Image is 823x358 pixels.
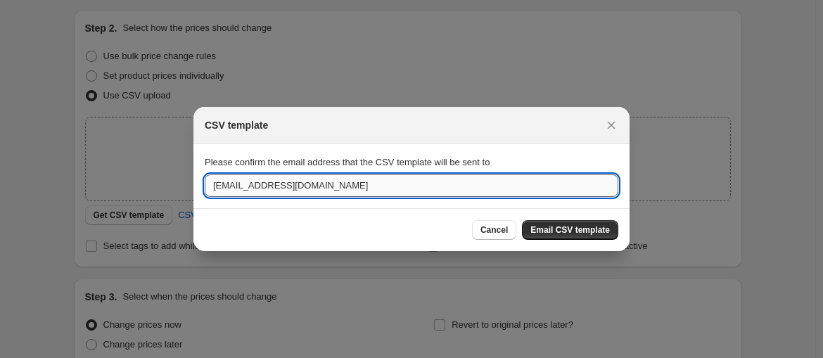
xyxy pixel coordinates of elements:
span: Please confirm the email address that the CSV template will be sent to [205,157,490,167]
span: Email CSV template [530,224,610,236]
span: Cancel [480,224,508,236]
button: Close [601,115,621,135]
h2: CSV template [205,118,268,132]
button: Cancel [472,220,516,240]
button: Email CSV template [522,220,618,240]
